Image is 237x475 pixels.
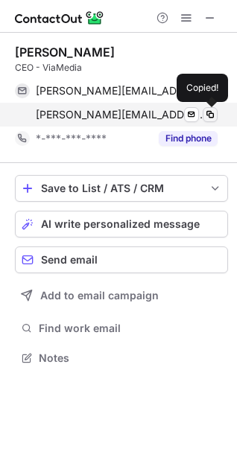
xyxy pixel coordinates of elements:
span: Send email [41,254,98,266]
span: AI write personalized message [41,218,200,230]
button: Notes [15,348,228,369]
button: save-profile-one-click [15,175,228,202]
span: Add to email campaign [40,290,159,302]
span: Notes [39,351,222,365]
button: Add to email campaign [15,282,228,309]
button: Find work email [15,318,228,339]
span: Find work email [39,322,222,335]
button: Send email [15,246,228,273]
button: AI write personalized message [15,211,228,238]
button: Reveal Button [159,131,218,146]
div: Save to List / ATS / CRM [41,182,202,194]
div: [PERSON_NAME] [15,45,115,60]
span: [PERSON_NAME][EMAIL_ADDRESS][PERSON_NAME][DOMAIN_NAME] [36,108,206,121]
div: CEO - ViaMedia [15,61,228,74]
img: ContactOut v5.3.10 [15,9,104,27]
span: [PERSON_NAME][EMAIL_ADDRESS][DOMAIN_NAME] [36,84,206,98]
